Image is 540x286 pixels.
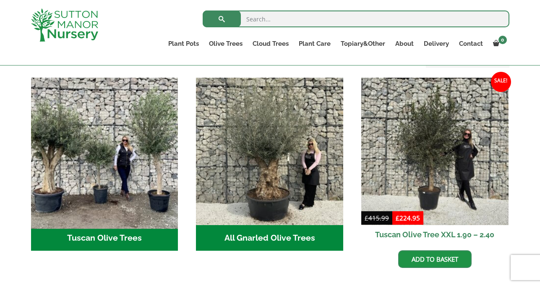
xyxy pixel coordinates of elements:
[491,72,511,92] span: Sale!
[31,225,178,251] h2: Tuscan Olive Trees
[196,78,343,225] img: All Gnarled Olive Trees
[31,78,178,251] a: Visit product category Tuscan Olive Trees
[248,38,294,50] a: Cloud Trees
[196,78,343,251] a: Visit product category All Gnarled Olive Trees
[488,38,509,50] a: 0
[361,78,509,244] a: Sale! Tuscan Olive Tree XXL 1.90 – 2.40
[204,38,248,50] a: Olive Trees
[396,214,399,222] span: £
[163,38,204,50] a: Plant Pots
[419,38,454,50] a: Delivery
[390,38,419,50] a: About
[365,214,389,222] bdi: 415.99
[498,36,507,44] span: 0
[398,250,472,268] a: Add to basket: “Tuscan Olive Tree XXL 1.90 - 2.40”
[294,38,336,50] a: Plant Care
[361,225,509,244] h2: Tuscan Olive Tree XXL 1.90 – 2.40
[396,214,420,222] bdi: 224.95
[203,10,509,27] input: Search...
[336,38,390,50] a: Topiary&Other
[27,74,182,228] img: Tuscan Olive Trees
[196,225,343,251] h2: All Gnarled Olive Trees
[454,38,488,50] a: Contact
[361,78,509,225] img: Tuscan Olive Tree XXL 1.90 - 2.40
[365,214,368,222] span: £
[31,8,98,42] img: logo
